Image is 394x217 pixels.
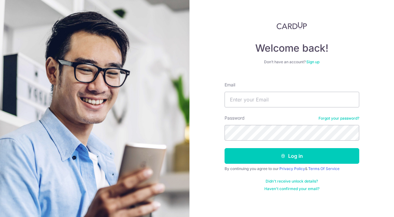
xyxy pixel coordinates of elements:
a: Didn't receive unlock details? [266,179,318,184]
label: Password [225,115,245,121]
a: Forgot your password? [319,116,359,121]
div: By continuing you agree to our & [225,166,359,171]
img: CardUp Logo [277,22,307,29]
button: Log in [225,148,359,164]
a: Sign up [306,59,319,64]
h4: Welcome back! [225,42,359,54]
a: Privacy Policy [279,166,305,171]
a: Terms Of Service [308,166,340,171]
input: Enter your Email [225,92,359,107]
label: Email [225,82,235,88]
a: Haven't confirmed your email? [264,186,319,191]
div: Don’t have an account? [225,59,359,65]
